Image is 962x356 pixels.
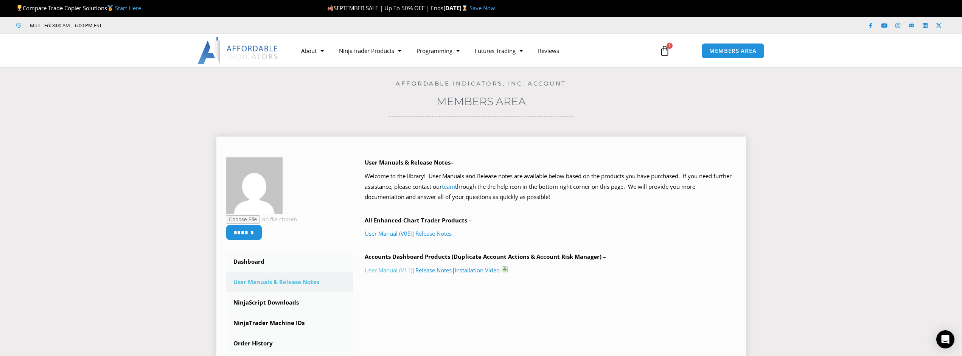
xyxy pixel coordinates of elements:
[365,230,412,237] a: User Manual (V05)
[530,42,567,59] a: Reviews
[331,42,409,59] a: NinjaTrader Products
[667,43,673,49] span: 1
[365,266,412,274] a: User Manual (V11)
[28,21,102,30] span: Mon - Fri: 8:00 AM – 6:00 PM EST
[328,5,333,11] img: 🍂
[415,266,452,274] a: Release Notes
[467,42,530,59] a: Futures Trading
[936,330,954,348] div: Open Intercom Messenger
[437,95,526,108] a: Members Area
[409,42,467,59] a: Programming
[115,4,141,12] a: Start Here
[365,265,737,276] p: | |
[365,171,737,203] p: Welcome to the library! User Manuals and Release notes are available below based on the products ...
[648,40,681,62] a: 1
[226,293,354,312] a: NinjaScript Downloads
[112,22,226,29] iframe: Customer reviews powered by Trustpilot
[396,80,566,87] a: Affordable Indicators, Inc. Account
[226,272,354,292] a: User Manuals & Release Notes
[197,37,279,64] img: LogoAI | Affordable Indicators – NinjaTrader
[226,252,354,272] a: Dashboard
[327,4,443,12] span: SEPTEMBER SALE | Up To 50% OFF | Ends
[365,159,454,166] b: User Manuals & Release Notes–
[294,42,651,59] nav: Menu
[455,266,500,274] a: Installation Video
[226,313,354,333] a: NinjaTrader Machine IDs
[365,216,472,224] b: All Enhanced Chart Trader Products –
[462,5,468,11] img: ⌛
[709,48,757,54] span: MEMBERS AREA
[16,4,141,12] span: Compare Trade Copier Solutions
[365,253,606,260] b: Accounts Dashboard Products (Duplicate Account Actions & Account Risk Manager) –
[17,5,22,11] img: 🏆
[701,43,765,59] a: MEMBERS AREA
[226,334,354,353] a: Order History
[443,4,469,12] strong: [DATE]
[442,183,455,190] a: team
[502,266,508,272] a: Get a direct link
[294,42,331,59] a: About
[415,230,452,237] a: Release Notes
[226,157,283,214] img: d0d68297cf8f927a1e6eb6f1ec63d5f6a49f947ee3eb7db80127adcd0e97f0db
[469,4,495,12] a: Save Now
[365,229,737,239] p: |
[107,5,113,11] img: 🥇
